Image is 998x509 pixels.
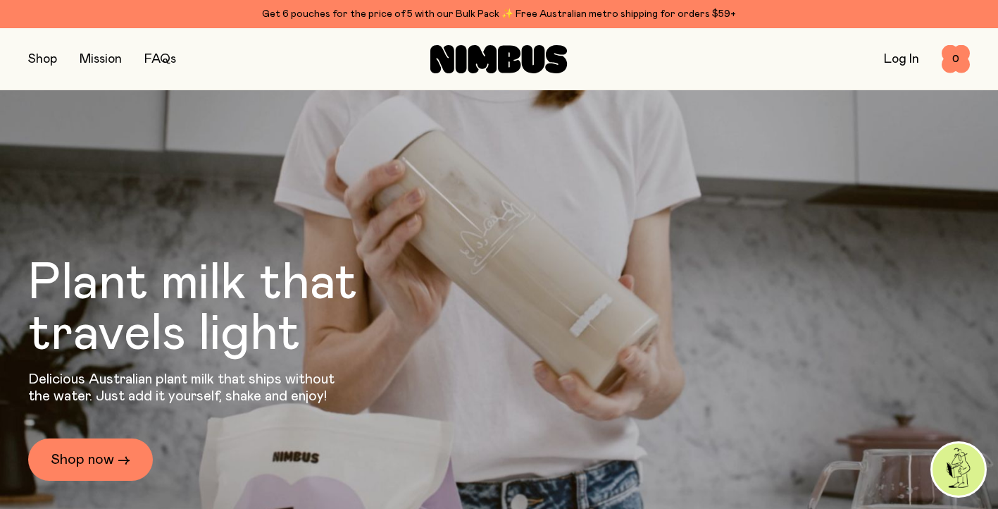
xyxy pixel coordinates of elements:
[884,53,919,66] a: Log In
[28,6,970,23] div: Get 6 pouches for the price of 5 with our Bulk Pack ✨ Free Australian metro shipping for orders $59+
[80,53,122,66] a: Mission
[144,53,176,66] a: FAQs
[932,443,985,496] img: agent
[28,439,153,481] a: Shop now →
[28,258,434,360] h1: Plant milk that travels light
[942,45,970,73] button: 0
[28,371,344,405] p: Delicious Australian plant milk that ships without the water. Just add it yourself, shake and enjoy!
